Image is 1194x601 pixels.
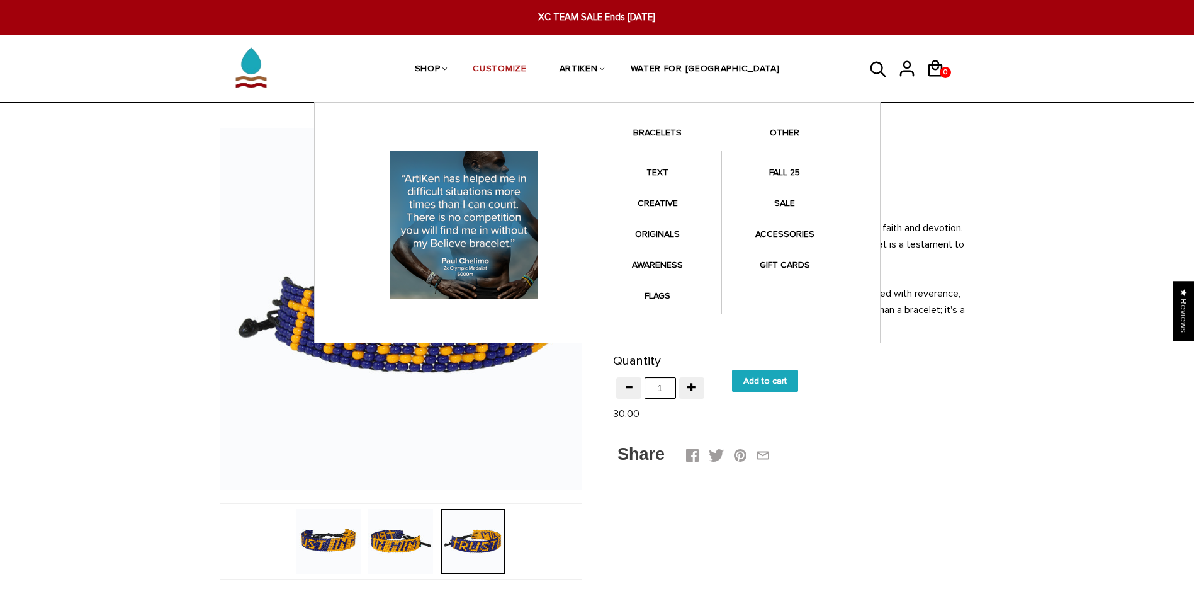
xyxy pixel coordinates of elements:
img: Trust In Him [368,509,433,574]
a: FALL 25 [731,160,839,185]
img: Trust In Him [220,128,582,490]
label: Quantity [613,351,661,372]
a: TEXT [604,160,712,185]
a: OTHER [731,125,839,147]
a: ACCESSORIES [731,222,839,246]
a: 0 [926,82,954,84]
a: SHOP [415,37,441,103]
a: AWARENESS [604,253,712,277]
div: Click to open Judge.me floating reviews tab [1173,281,1194,341]
input: Add to cart [732,370,798,392]
a: FLAGS [604,283,712,308]
span: 0 [940,64,950,81]
a: WATER FOR [GEOGRAPHIC_DATA] [631,37,780,103]
span: XC TEAM SALE Ends [DATE] [366,10,828,25]
span: 30.00 [613,408,639,420]
a: GIFT CARDS [731,253,839,277]
a: CUSTOMIZE [473,37,526,103]
a: ORIGINALS [604,222,712,246]
a: BRACELETS [604,125,712,147]
span: Share [617,445,665,464]
img: Trust In Him [296,509,361,574]
a: ARTIKEN [560,37,598,103]
a: CREATIVE [604,191,712,215]
a: SALE [731,191,839,215]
